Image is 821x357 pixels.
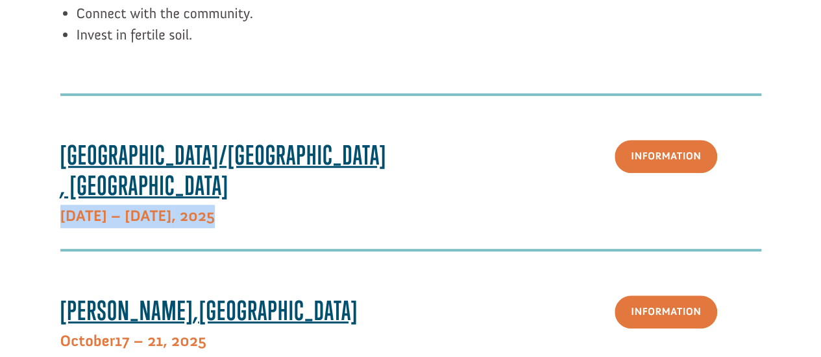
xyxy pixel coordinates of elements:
span: [GEOGRAPHIC_DATA] , [GEOGRAPHIC_DATA] [35,52,178,61]
span: [GEOGRAPHIC_DATA]/[GEOGRAPHIC_DATA], [GEOGRAPHIC_DATA] [60,139,387,201]
span: , 2025 [171,207,214,225]
span: 17 – 21, 2025 [115,332,206,351]
b: [PERSON_NAME], [60,295,199,326]
span: Invest in fertile soil. [77,26,193,43]
div: Builders International- [GEOGRAPHIC_DATA] Vision Trip-personal reimburs donated $526 [23,13,178,39]
img: US.png [23,52,32,61]
span: Connect with the community. [77,5,253,22]
strong: October [60,332,206,351]
button: Donate [184,26,241,49]
span: [GEOGRAPHIC_DATA] [60,295,358,326]
a: Information [615,295,717,328]
strong: [DATE] – [DATE] [60,207,215,225]
a: Information [615,140,717,173]
div: to [23,40,178,49]
strong: Project Shovel Ready [31,40,107,49]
